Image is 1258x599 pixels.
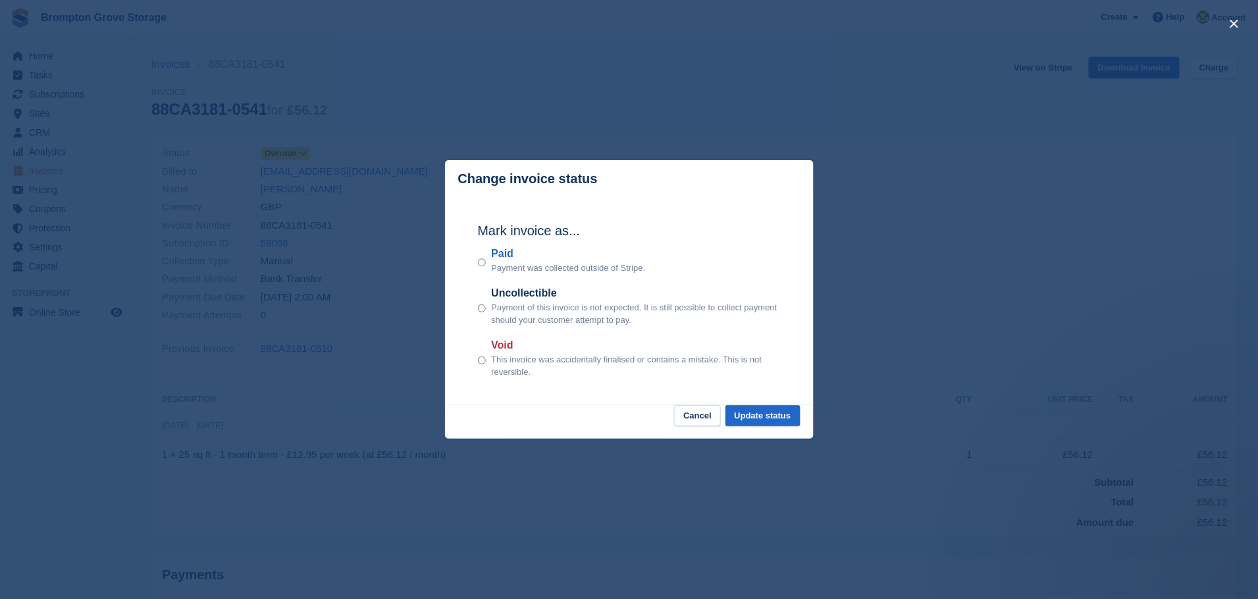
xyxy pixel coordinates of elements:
[491,301,780,327] p: Payment of this invoice is not expected. It is still possible to collect payment should your cust...
[491,262,645,275] p: Payment was collected outside of Stripe.
[674,405,721,427] button: Cancel
[725,405,800,427] button: Update status
[491,246,645,262] label: Paid
[1224,13,1245,34] button: close
[491,353,780,379] p: This invoice was accidentally finalised or contains a mistake. This is not reversible.
[491,285,780,301] label: Uncollectible
[458,171,598,186] p: Change invoice status
[491,337,780,353] label: Void
[478,221,781,241] h2: Mark invoice as...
